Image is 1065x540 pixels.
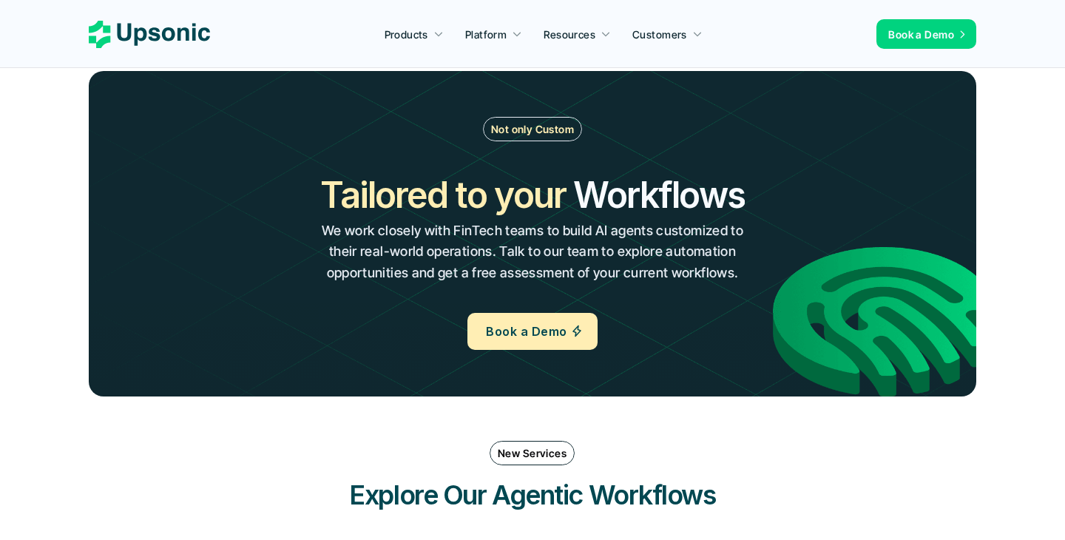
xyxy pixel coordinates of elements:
a: Book a Demo [467,313,597,350]
span: Book a Demo [888,28,954,41]
p: Resources [544,27,595,42]
a: Book a Demo [876,19,976,49]
p: Products [385,27,428,42]
span: Book a Demo [486,324,567,339]
p: Customers [632,27,687,42]
p: Not only Custom [491,121,574,137]
p: Platform [465,27,507,42]
p: We work closely with FinTech teams to build AI agents customized to their real-world operations. ... [320,220,744,284]
h2: Workflows [573,170,745,220]
a: Products [376,21,453,47]
p: New Services [498,445,567,461]
h3: Explore Our Agentic Workflows [311,476,754,513]
h2: Tailored to your [320,170,565,220]
iframe: Intercom live chat [1015,490,1050,525]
